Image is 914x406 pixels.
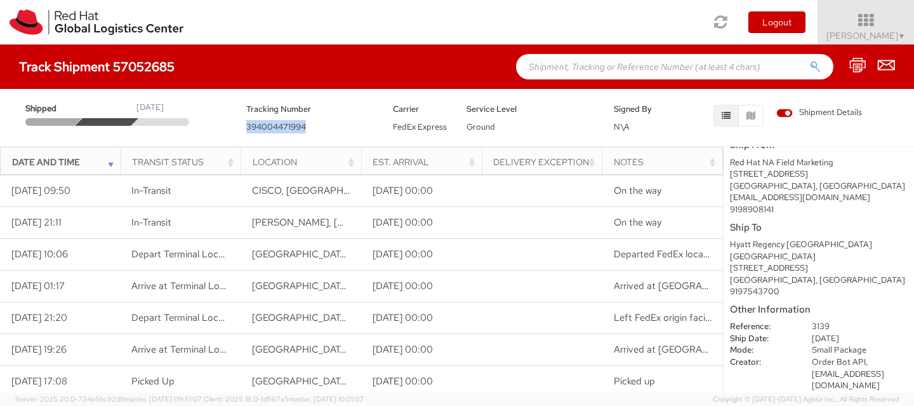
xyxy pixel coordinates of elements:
span: Copyright © [DATE]-[DATE] Agistix Inc., All Rights Reserved [713,395,899,405]
span: RALEIGH, NC, US [252,343,553,356]
span: [PERSON_NAME] [826,30,906,41]
h5: Tracking Number [246,105,374,114]
span: Client: 2025.18.0-fd567a5 [204,395,364,403]
div: Est. Arrival [373,156,477,168]
span: In-Transit [131,216,171,229]
span: 394004471994 [246,121,306,132]
span: Depart Terminal Location [131,248,240,261]
h5: Ship To [730,222,908,233]
div: [STREET_ADDRESS] [730,262,908,274]
span: Arrive at Terminal Location [131,343,246,356]
h5: Service Level [467,105,595,114]
div: [DATE] [136,102,164,114]
span: Arrived at FedEx location [614,343,792,356]
div: [GEOGRAPHIC_DATA], [GEOGRAPHIC_DATA] [730,274,908,287]
dt: Creator: [720,356,802,369]
span: Picked up [614,375,655,388]
span: RALEIGH, NC, US [252,311,553,324]
dt: Last Saved: [720,392,802,404]
span: Order Bot API, [812,356,868,367]
span: In-Transit [131,184,171,197]
span: RALEIGH, NC, US [252,375,553,388]
input: Shipment, Tracking or Reference Number (at least 4 chars) [516,54,833,79]
span: Departed FedEx location [614,248,720,261]
td: [DATE] 00:00 [361,334,482,366]
h5: Signed By [614,105,668,114]
div: Hyatt Regency [GEOGRAPHIC_DATA] [GEOGRAPHIC_DATA] [730,239,908,262]
span: Picked Up [131,375,175,388]
span: KERNERSVILLE, NC, US [252,280,553,292]
h5: Carrier [393,105,447,114]
td: [DATE] 00:00 [361,239,482,271]
td: [DATE] 00:00 [361,366,482,398]
dt: Reference: [720,321,802,333]
span: On the way [614,216,661,229]
button: Logout [748,11,805,33]
span: Shipment Details [776,107,862,119]
span: Arrived at FedEx location [614,280,792,292]
div: Transit Status [132,156,237,168]
span: Ground [467,121,495,132]
div: 9198908141 [730,204,908,216]
td: [DATE] 00:00 [361,207,482,239]
span: Shipped [25,103,80,115]
span: FedEx Express [393,121,447,132]
div: Notes [614,156,719,168]
dt: Mode: [720,344,802,356]
span: master, [DATE] 09:51:07 [124,395,202,403]
dt: Ship Date: [720,333,802,345]
span: CISCO, TX, US [252,184,486,197]
span: KERNERSVILLE, NC, US [252,248,553,261]
span: On the way [614,184,661,197]
div: [STREET_ADDRESS] [730,168,908,180]
div: [GEOGRAPHIC_DATA], [GEOGRAPHIC_DATA] [730,180,908,193]
span: Left FedEx origin facility [614,311,717,324]
span: N\A [614,121,630,132]
h5: Other Information [730,304,908,315]
td: [DATE] 00:00 [361,302,482,334]
span: BRADEN, TN, US [252,216,533,229]
h4: Track Shipment 57052685 [19,60,175,74]
span: Depart Terminal Location [131,311,240,324]
div: Red Hat NA Field Marketing [730,157,908,169]
span: ▼ [898,31,906,41]
div: Location [253,156,357,168]
td: [DATE] 00:00 [361,271,482,302]
img: rh-logistics-00dfa346123c4ec078e1.svg [10,10,183,35]
div: Delivery Exception [493,156,598,168]
div: [EMAIL_ADDRESS][DOMAIN_NAME] [730,192,908,204]
div: Date and Time [12,156,117,168]
span: Arrive at Terminal Location [131,280,246,292]
span: Server: 2025.20.0-734e5bc92d9 [15,395,202,403]
h5: Ship From [730,140,908,151]
label: Shipment Details [776,107,862,121]
span: master, [DATE] 10:01:07 [289,395,364,403]
div: 9197543700 [730,286,908,298]
td: [DATE] 00:00 [361,175,482,207]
